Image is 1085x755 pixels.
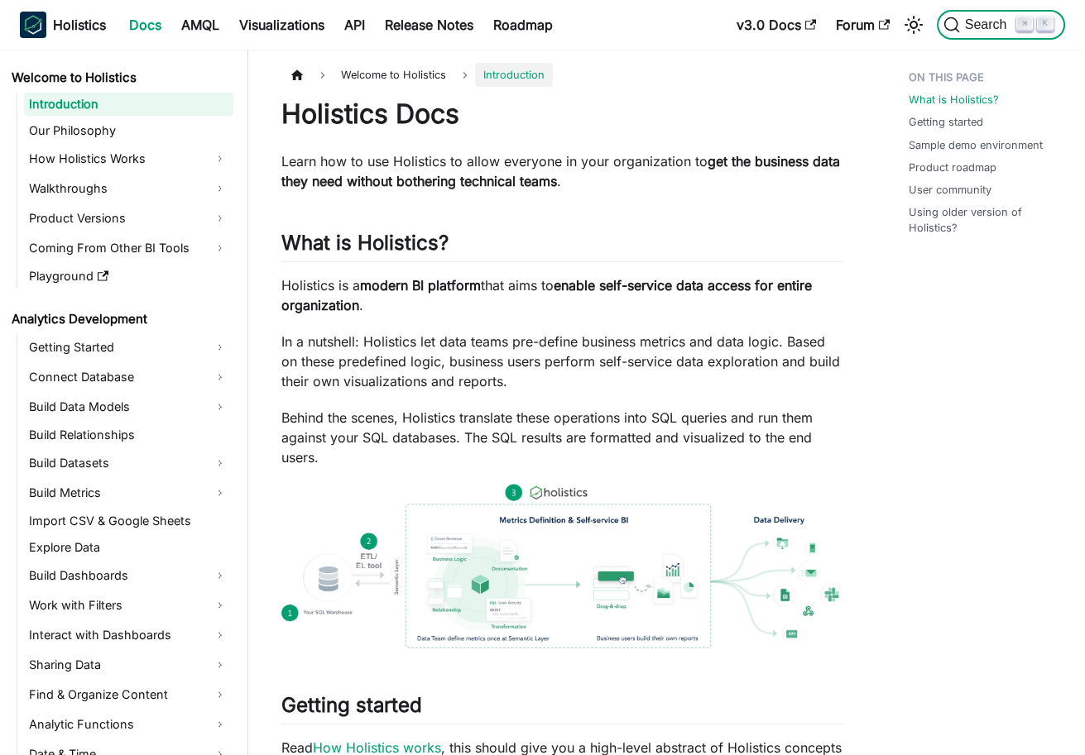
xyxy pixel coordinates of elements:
[24,175,233,202] a: Walkthroughs
[281,63,843,87] nav: Breadcrumbs
[909,92,999,108] a: What is Holistics?
[1037,17,1054,31] kbd: K
[909,204,1059,236] a: Using older version of Holistics?
[727,12,826,38] a: v3.0 Docs
[24,509,233,533] a: Import CSV & Google Sheets
[7,308,233,331] a: Analytics Development
[900,12,927,38] button: Switch between dark and light mode (currently light mode)
[937,10,1065,40] button: Search (Command+K)
[7,66,233,89] a: Welcome to Holistics
[24,334,233,361] a: Getting Started
[281,484,843,648] img: How Holistics fits in your Data Stack
[171,12,229,38] a: AMQL
[24,711,233,738] a: Analytic Functions
[281,63,313,87] a: Home page
[24,536,233,559] a: Explore Data
[24,592,233,619] a: Work with Filters
[24,93,233,116] a: Introduction
[281,693,843,724] h2: Getting started
[1016,17,1033,31] kbd: ⌘
[281,231,843,262] h2: What is Holistics?
[281,151,843,191] p: Learn how to use Holistics to allow everyone in your organization to .
[281,332,843,391] p: In a nutshell: Holistics let data teams pre-define business metrics and data logic. Based on thes...
[281,98,843,131] h1: Holistics Docs
[53,15,106,35] b: Holistics
[281,275,843,315] p: Holistics is a that aims to .
[909,182,991,198] a: User community
[24,394,233,420] a: Build Data Models
[909,137,1043,153] a: Sample demo environment
[375,12,483,38] a: Release Notes
[960,17,1017,32] span: Search
[24,364,233,390] a: Connect Database
[281,408,843,467] p: Behind the scenes, Holistics translate these operations into SQL queries and run them against you...
[20,12,46,38] img: Holistics
[333,63,454,87] span: Welcome to Holistics
[24,450,233,476] a: Build Datasets
[475,63,553,87] span: Introduction
[909,114,983,130] a: Getting started
[24,146,233,172] a: How Holistics Works
[909,160,996,175] a: Product roadmap
[334,12,375,38] a: API
[119,12,171,38] a: Docs
[229,12,334,38] a: Visualizations
[24,562,233,589] a: Build Dashboards
[24,205,233,232] a: Product Versions
[24,423,233,447] a: Build Relationships
[24,119,233,142] a: Our Philosophy
[360,277,481,294] strong: modern BI platform
[24,622,233,648] a: Interact with Dashboards
[826,12,900,38] a: Forum
[24,681,233,708] a: Find & Organize Content
[24,235,233,261] a: Coming From Other BI Tools
[20,12,106,38] a: HolisticsHolistics
[24,652,233,678] a: Sharing Data
[483,12,563,38] a: Roadmap
[24,265,233,288] a: Playground
[24,480,233,506] a: Build Metrics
